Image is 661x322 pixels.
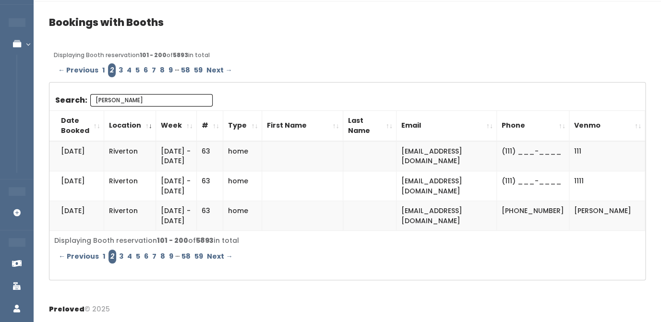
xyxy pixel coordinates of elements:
th: Email: activate to sort column ascending [396,110,496,141]
a: Page 5 [133,63,142,77]
em: Page 2 [108,63,116,77]
td: home [223,171,262,201]
td: [EMAIL_ADDRESS][DOMAIN_NAME] [396,171,496,201]
a: Page 6 [142,63,150,77]
b: 101 - 200 [140,51,167,59]
td: [DATE] - [DATE] [156,141,197,171]
a: Page 8 [158,250,167,263]
th: Week: activate to sort column ascending [156,110,197,141]
td: 111 [569,141,645,171]
td: home [223,141,262,171]
a: ← Previous [57,250,101,263]
a: Page 7 [150,250,158,263]
a: Page 58 [180,250,192,263]
em: Page 2 [108,250,116,263]
td: [PHONE_NUMBER] [496,201,569,231]
a: Next → [205,250,234,263]
b: 5893 [196,236,214,245]
td: 63 [197,201,223,231]
td: Riverton [104,171,156,201]
a: Page 59 [192,250,205,263]
td: Riverton [104,141,156,171]
a: Page 9 [167,250,175,263]
th: Type: activate to sort column ascending [223,110,262,141]
td: Riverton [104,201,156,231]
input: Search: [90,94,213,107]
a: Page 8 [158,63,167,77]
span: Preloved [49,304,84,314]
label: Search: [55,94,213,107]
a: Page 4 [125,63,133,77]
td: [DATE] [49,171,104,201]
th: First Name: activate to sort column ascending [262,110,343,141]
a: Page 3 [117,63,125,77]
span: … [175,250,180,263]
td: [DATE] [49,141,104,171]
div: Pagination [54,63,641,77]
a: ← Previous [56,63,100,77]
a: Page 1 [101,250,108,263]
a: Page 7 [150,63,158,77]
b: 5893 [173,51,188,59]
a: Page 3 [117,250,125,263]
a: Next → [204,63,234,77]
span: … [175,63,179,77]
b: 101 - 200 [157,236,188,245]
a: Page 58 [179,63,192,77]
td: 63 [197,171,223,201]
td: [EMAIL_ADDRESS][DOMAIN_NAME] [396,201,496,231]
a: Page 6 [142,250,150,263]
td: [DATE] - [DATE] [156,201,197,231]
h4: Bookings with Booths [49,17,646,28]
div: Displaying Booth reservation of in total [54,51,641,60]
a: Page 9 [167,63,175,77]
td: 63 [197,141,223,171]
td: (111) ___-____ [496,171,569,201]
div: Pagination [54,250,640,263]
td: [DATE] [49,201,104,231]
td: home [223,201,262,231]
a: Page 59 [192,63,204,77]
td: [DATE] - [DATE] [156,171,197,201]
th: Phone: activate to sort column ascending [496,110,569,141]
td: [EMAIL_ADDRESS][DOMAIN_NAME] [396,141,496,171]
div: Displaying Booth reservation of in total [54,236,640,246]
th: Location: activate to sort column ascending [104,110,156,141]
th: Date Booked: activate to sort column ascending [49,110,104,141]
th: #: activate to sort column ascending [197,110,223,141]
a: Page 4 [125,250,134,263]
th: Last Name: activate to sort column ascending [343,110,396,141]
td: 1111 [569,171,645,201]
th: Venmo: activate to sort column ascending [569,110,645,141]
a: Page 1 [100,63,107,77]
td: (111) ___-____ [496,141,569,171]
div: © 2025 [49,297,110,314]
td: [PERSON_NAME] [569,201,645,231]
a: Page 5 [134,250,142,263]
